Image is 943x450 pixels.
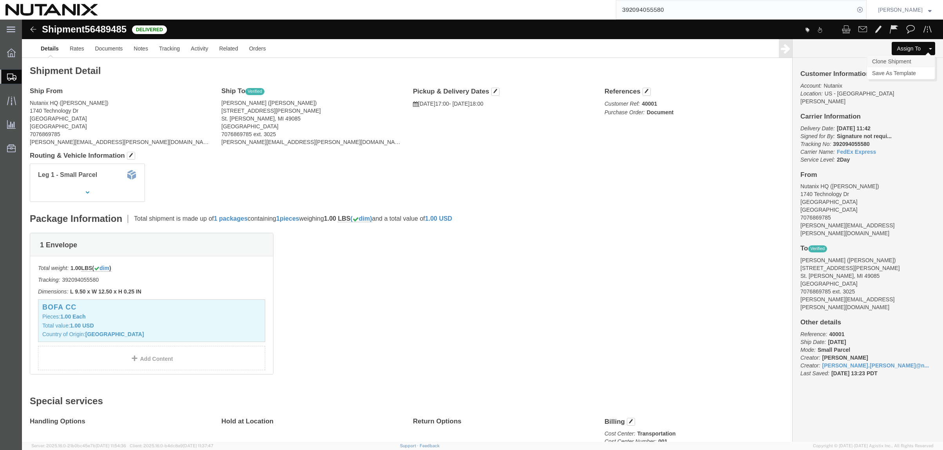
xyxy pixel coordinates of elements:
span: Copyright © [DATE]-[DATE] Agistix Inc., All Rights Reserved [813,443,934,449]
span: [DATE] 11:54:36 [96,443,126,448]
span: Server: 2025.16.0-21b0bc45e7b [31,443,126,448]
a: Support [400,443,420,448]
span: Stephanie Guadron [878,5,923,14]
img: logo [5,4,98,16]
a: Feedback [420,443,440,448]
span: [DATE] 11:37:47 [183,443,214,448]
iframe: FS Legacy Container [22,20,943,442]
button: [PERSON_NAME] [878,5,932,14]
span: Client: 2025.16.0-b4dc8a9 [130,443,214,448]
input: Search for shipment number, reference number [616,0,854,19]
